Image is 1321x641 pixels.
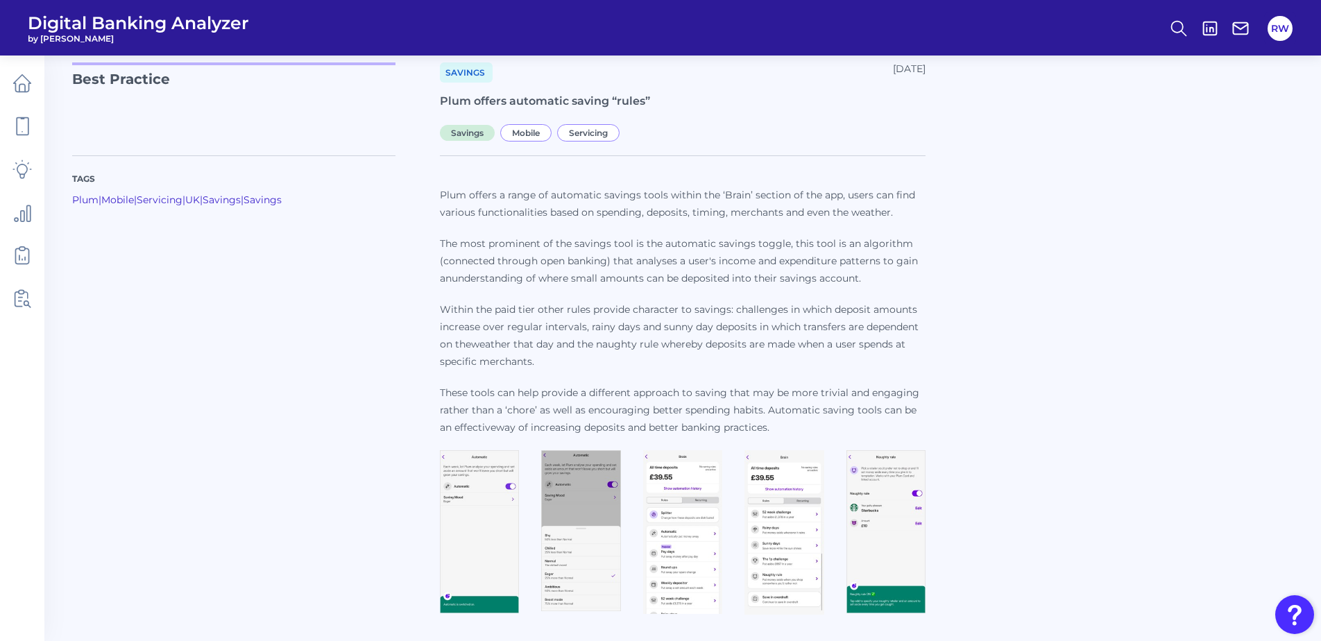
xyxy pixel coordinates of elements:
span: | [200,194,203,206]
a: UK [185,194,200,206]
img: plum4.jpg [744,450,824,615]
a: Plum [72,194,99,206]
p: Plum offers a range of automatic savings tools within the ‘Brain’ section of the app, users can f... [440,187,926,221]
span: | [134,194,137,206]
a: Mobile [101,194,134,206]
p: Best Practice [72,62,395,139]
span: Digital Banking Analyzer [28,12,249,33]
span: | [241,194,244,206]
img: plum1.jpg [440,450,519,614]
a: Savings [203,194,241,206]
h1: Plum offers automatic saving “rules”​ [440,94,926,110]
p: Tags [72,173,395,185]
div: [DATE] [893,62,926,83]
img: plum5.jpg [846,450,926,613]
span: Savings [440,125,495,141]
span: by [PERSON_NAME] [28,33,249,44]
span: | [182,194,185,206]
p: The most prominent of the savings tool is the automatic savings toggle, this tool is an algorithm... [440,235,926,287]
a: Savings [244,194,282,206]
p: Within the paid tier other rules provide character to savings: challenges in which deposit amount... [440,301,926,370]
p: These tools can help provide a different approach to saving that may be more trivial and engaging... [440,384,926,436]
a: Servicing [137,194,182,206]
span: Mobile [500,124,552,142]
a: Savings [440,126,500,139]
button: RW [1268,16,1293,41]
button: Open Resource Center [1275,595,1314,634]
a: Mobile [500,126,557,139]
a: Savings [440,62,493,83]
span: Servicing [557,124,620,142]
img: plum2.jpg [541,450,620,611]
span: | [99,194,101,206]
img: plum3.jpg [643,450,722,614]
a: Servicing [557,126,625,139]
